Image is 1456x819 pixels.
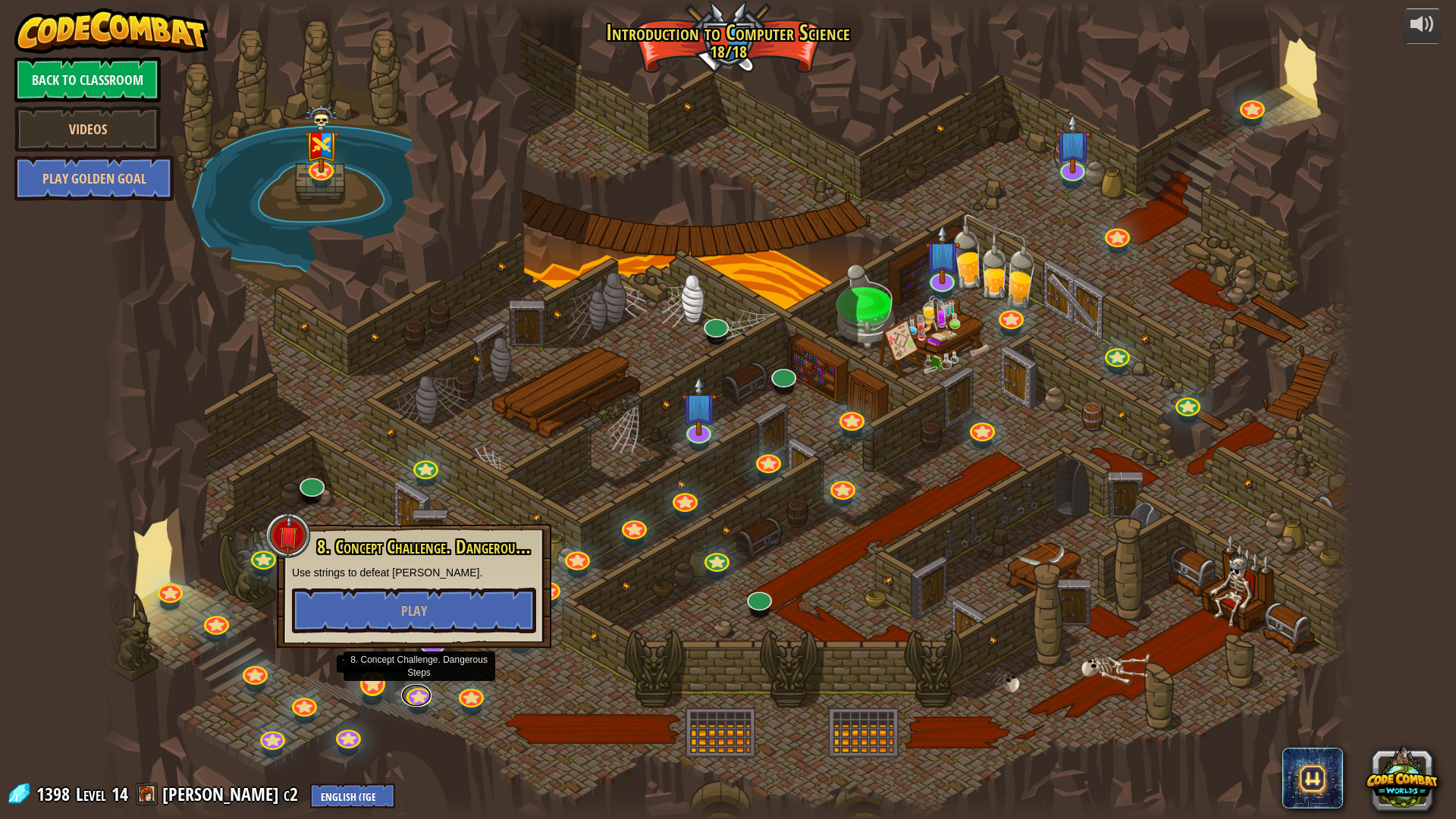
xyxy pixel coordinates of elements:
span: Level [76,782,106,807]
span: 14 [111,782,128,806]
button: Play [292,588,536,633]
a: Back to Classroom [14,57,161,102]
a: Videos [14,106,161,152]
a: Play Golden Goal [14,155,174,201]
img: level-banner-unstarted-subscriber.png [682,376,717,436]
img: CodeCombat - Learn how to code by playing a game [14,8,209,54]
p: Use strings to defeat [PERSON_NAME]. [292,565,536,580]
button: Adjust volume [1404,8,1442,44]
span: Play [401,601,427,620]
img: level-banner-multiplayer.png [304,104,339,173]
span: 8. Concept Challenge. Dangerous Steps [317,534,555,560]
span: 1398 [36,782,74,806]
a: [PERSON_NAME] c2 [162,782,303,806]
img: level-banner-unstarted-subscriber.png [1055,114,1090,174]
img: level-banner-unstarted-subscriber.png [925,224,960,284]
